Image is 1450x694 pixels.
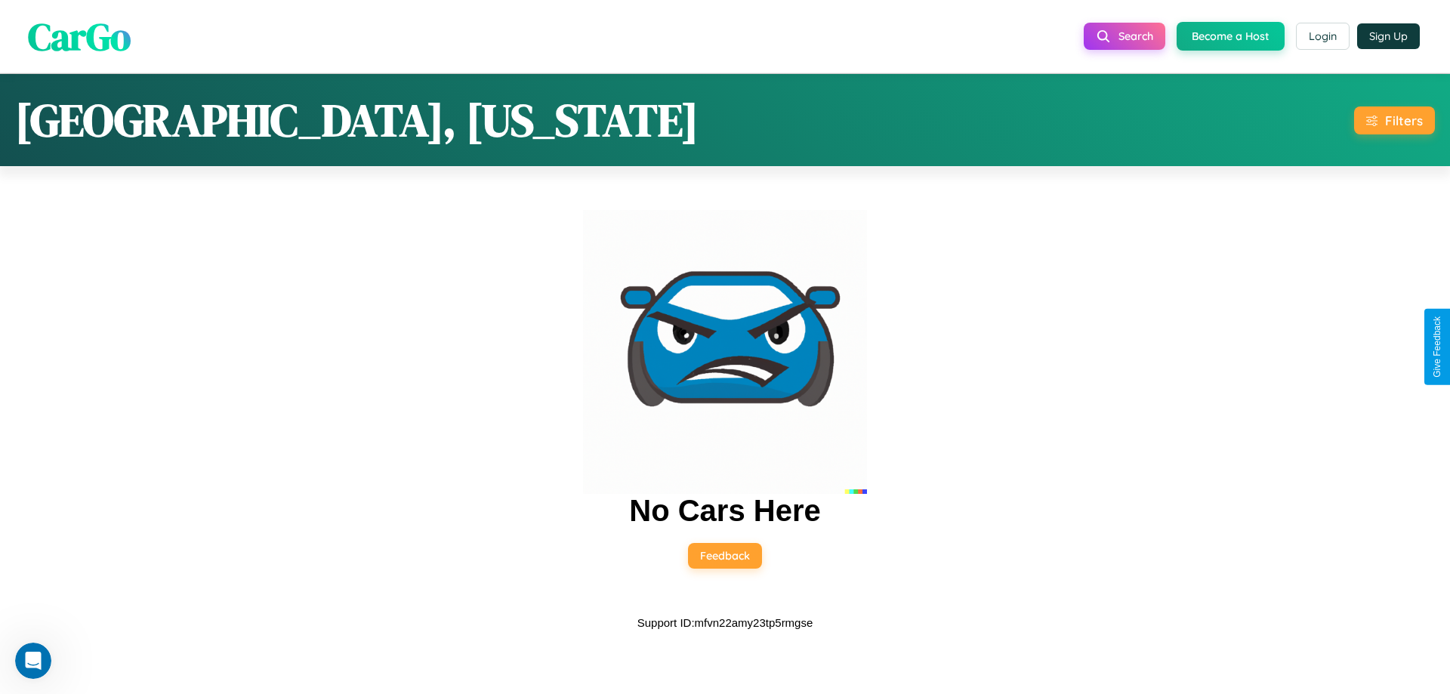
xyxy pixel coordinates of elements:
div: Filters [1385,113,1423,128]
h1: [GEOGRAPHIC_DATA], [US_STATE] [15,89,699,151]
span: CarGo [28,10,131,62]
h2: No Cars Here [629,494,820,528]
button: Become a Host [1177,22,1285,51]
div: Give Feedback [1432,316,1442,378]
button: Search [1084,23,1165,50]
button: Filters [1354,106,1435,134]
p: Support ID: mfvn22amy23tp5rmgse [637,612,813,633]
button: Login [1296,23,1350,50]
button: Feedback [688,543,762,569]
iframe: Intercom live chat [15,643,51,679]
span: Search [1118,29,1153,43]
img: car [583,210,867,494]
button: Sign Up [1357,23,1420,49]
